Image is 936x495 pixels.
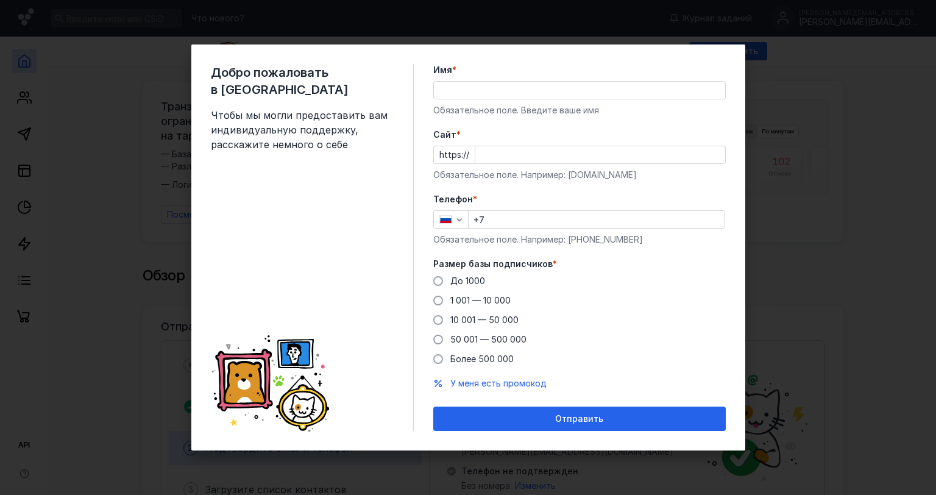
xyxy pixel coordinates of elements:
[433,64,452,76] span: Имя
[450,295,511,305] span: 1 001 — 10 000
[433,258,553,270] span: Размер базы подписчиков
[433,193,473,205] span: Телефон
[450,354,514,364] span: Более 500 000
[450,378,547,388] span: У меня есть промокод
[433,104,726,116] div: Обязательное поле. Введите ваше имя
[450,377,547,390] button: У меня есть промокод
[433,169,726,181] div: Обязательное поле. Например: [DOMAIN_NAME]
[211,108,394,152] span: Чтобы мы могли предоставить вам индивидуальную поддержку, расскажите немного о себе
[433,233,726,246] div: Обязательное поле. Например: [PHONE_NUMBER]
[555,414,603,424] span: Отправить
[450,334,526,344] span: 50 001 — 500 000
[450,276,485,286] span: До 1000
[433,129,456,141] span: Cайт
[211,64,394,98] span: Добро пожаловать в [GEOGRAPHIC_DATA]
[433,407,726,431] button: Отправить
[450,315,519,325] span: 10 001 — 50 000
